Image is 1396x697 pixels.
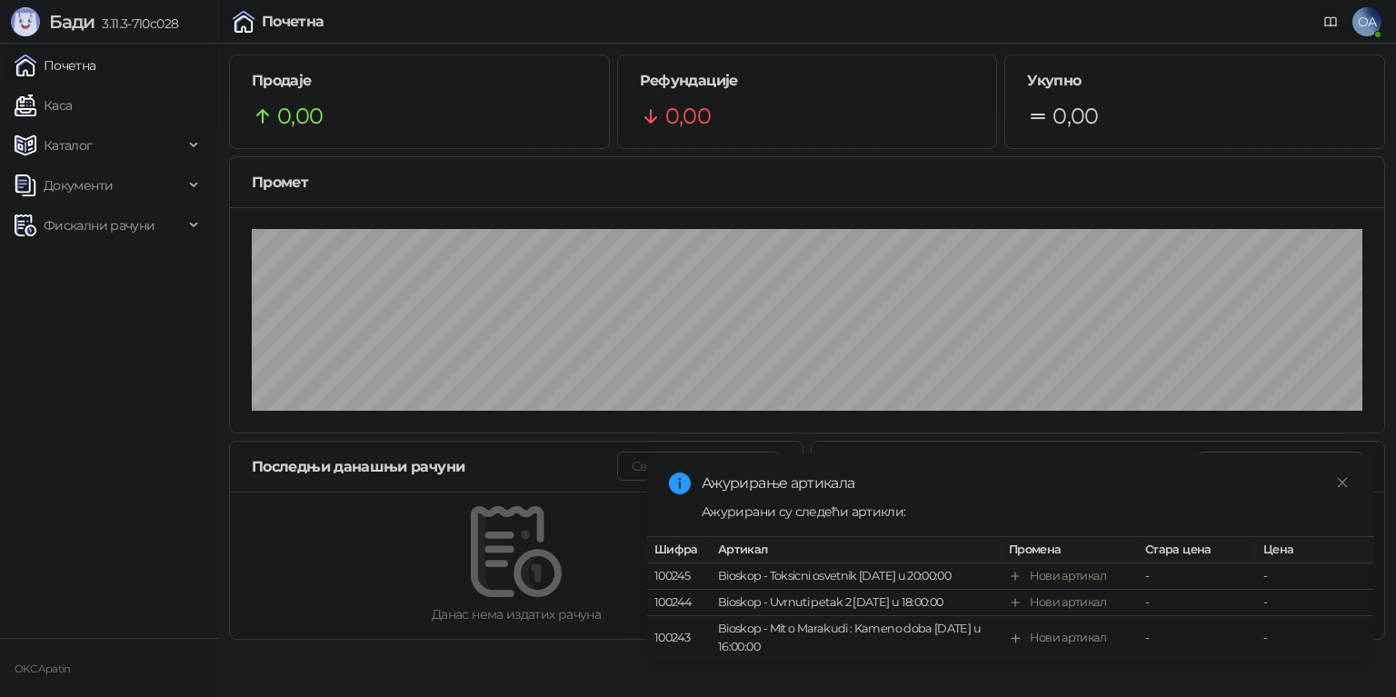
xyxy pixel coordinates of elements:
[1030,594,1106,612] div: Нови артикал
[44,127,93,164] span: Каталог
[252,171,1362,194] div: Промет
[1336,476,1349,489] span: close
[15,87,72,124] a: Каса
[647,537,711,563] th: Шифра
[49,11,95,33] span: Бади
[640,70,975,92] h5: Рефундације
[1332,473,1352,493] a: Close
[702,473,1352,494] div: Ажурирање артикала
[711,617,1002,662] td: Bioskop - Mit o Marakudi : Kameno doba [DATE] u 16:00:00
[669,473,691,494] span: info-circle
[259,604,773,624] div: Данас нема издатих рачуна
[1030,630,1106,648] div: Нови артикал
[15,47,96,84] a: Почетна
[1138,537,1256,563] th: Стара цена
[702,502,1352,522] div: Ажурирани су следећи артикли:
[1198,452,1362,481] button: Сви продати артикли
[277,99,323,134] span: 0,00
[1256,564,1374,591] td: -
[262,15,324,29] div: Почетна
[1052,99,1098,134] span: 0,00
[252,70,587,92] h5: Продаје
[1256,617,1374,662] td: -
[1138,591,1256,617] td: -
[11,7,40,36] img: Logo
[1256,537,1374,563] th: Цена
[95,15,178,32] span: 3.11.3-710c028
[711,564,1002,591] td: Bioskop - Toksicni osvetnik [DATE] u 20:00:00
[1030,568,1106,586] div: Нови артикал
[44,167,113,204] span: Документи
[711,591,1002,617] td: Bioskop - Uvrnuti petak 2 [DATE] u 18:00:00
[1138,564,1256,591] td: -
[44,207,155,244] span: Фискални рачуни
[647,617,711,662] td: 100243
[1138,617,1256,662] td: -
[1002,537,1138,563] th: Промена
[711,537,1002,563] th: Артикал
[15,662,71,675] small: OKC Apatin
[1316,7,1345,36] a: Документација
[1027,70,1362,92] h5: Укупно
[647,591,711,617] td: 100244
[252,455,617,478] div: Последњи данашњи рачуни
[1256,591,1374,617] td: -
[647,564,711,591] td: 100245
[1352,7,1381,36] span: OA
[665,99,711,134] span: 0,00
[617,452,781,481] button: Сви данашњи рачуни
